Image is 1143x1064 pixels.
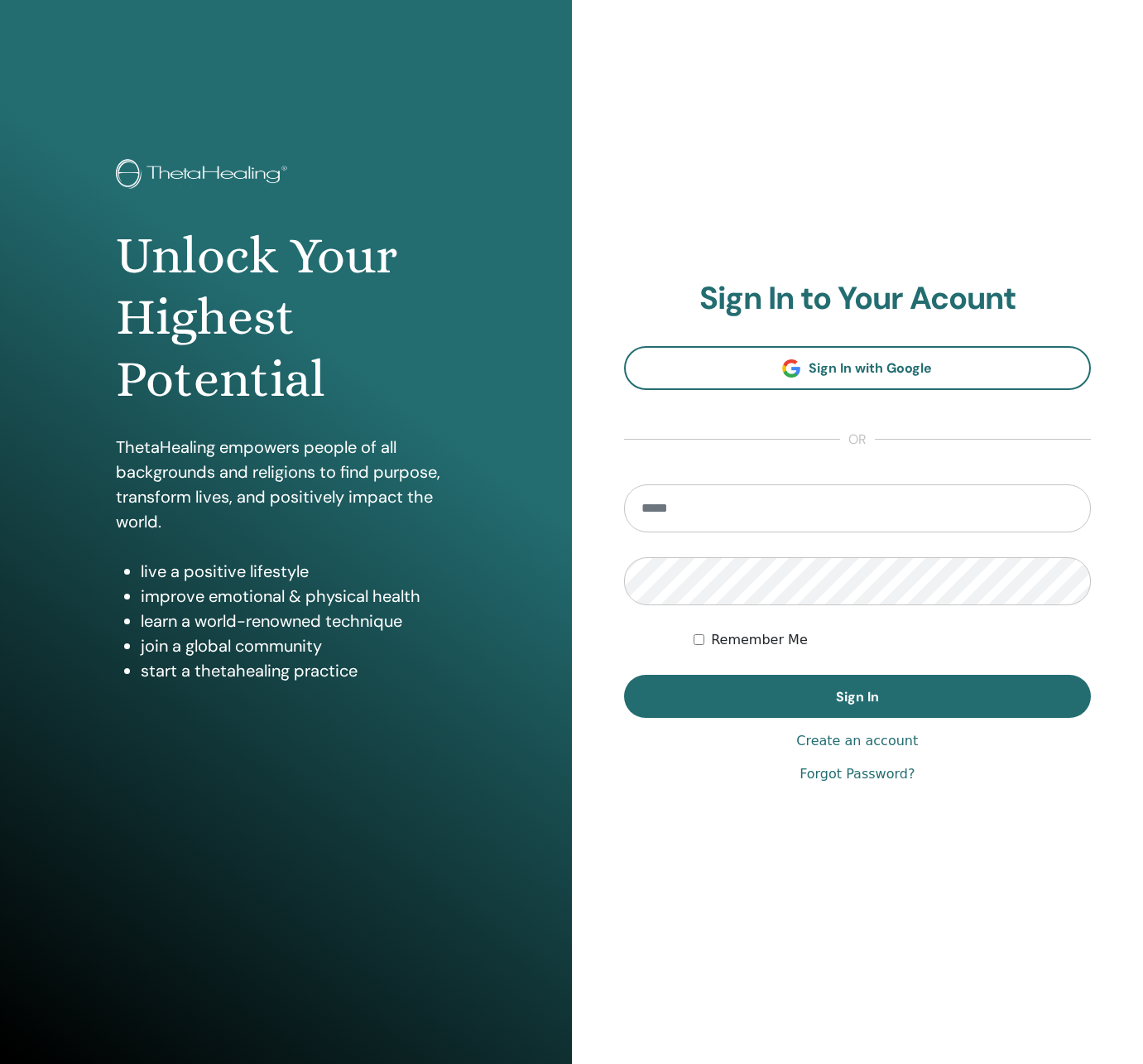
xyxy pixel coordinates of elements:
a: Sign In with Google [624,346,1092,390]
li: improve emotional & physical health [141,584,455,609]
li: live a positive lifestyle [141,559,455,584]
p: ThetaHealing empowers people of all backgrounds and religions to find purpose, transform lives, a... [116,435,455,534]
a: Create an account [796,731,918,751]
a: Forgot Password? [800,764,915,784]
li: start a thetahealing practice [141,658,455,683]
li: learn a world-renowned technique [141,609,455,633]
button: Sign In [624,675,1092,718]
label: Remember Me [711,630,808,650]
span: Sign In [836,688,879,705]
li: join a global community [141,633,455,658]
h2: Sign In to Your Acount [624,280,1092,318]
span: Sign In with Google [809,359,932,377]
h1: Unlock Your Highest Potential [116,225,455,410]
div: Keep me authenticated indefinitely or until I manually logout [694,630,1091,650]
span: or [840,430,875,450]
